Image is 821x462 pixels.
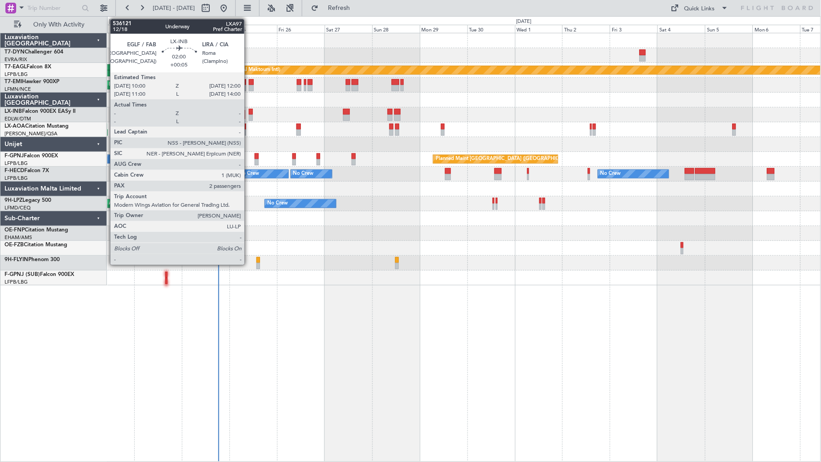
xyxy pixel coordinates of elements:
[174,152,195,166] div: No Crew
[4,198,51,203] a: 9H-LPZLegacy 500
[4,227,25,233] span: OE-FNP
[705,25,753,33] div: Sun 5
[4,272,74,277] a: F-GPNJ (SUB)Falcon 900EX
[4,257,28,262] span: 9H-FLYIN
[4,79,59,84] a: T7-EMIHawker 900XP
[221,108,362,121] div: Planned Maint [GEOGRAPHIC_DATA] ([GEOGRAPHIC_DATA])
[153,4,195,12] span: [DATE] - [DATE]
[468,25,515,33] div: Tue 30
[4,227,68,233] a: OE-FNPCitation Mustang
[23,22,95,28] span: Only With Activity
[320,5,358,11] span: Refresh
[27,1,79,15] input: Trip Number
[4,279,28,285] a: LFPB/LBG
[4,257,60,262] a: 9H-FLYINPhenom 300
[4,109,75,114] a: LX-INBFalcon 900EX EASy II
[4,124,69,129] a: LX-AOACitation Mustang
[4,115,31,122] a: EDLW/DTM
[4,234,32,241] a: EHAM/AMS
[4,49,63,55] a: T7-DYNChallenger 604
[109,78,194,92] div: Planned Maint [GEOGRAPHIC_DATA]
[436,152,577,166] div: Planned Maint [GEOGRAPHIC_DATA] ([GEOGRAPHIC_DATA])
[4,198,22,203] span: 9H-LPZ
[753,25,800,33] div: Mon 6
[87,25,134,33] div: Mon 22
[325,25,372,33] div: Sat 27
[4,168,24,173] span: F-HECD
[4,49,25,55] span: T7-DYN
[4,175,28,182] a: LFPB/LBG
[109,18,124,26] div: [DATE]
[307,1,361,15] button: Refresh
[4,242,24,248] span: OE-FZB
[4,204,31,211] a: LFMD/CEQ
[4,64,26,70] span: T7-EAGL
[134,25,182,33] div: Tue 23
[4,71,28,78] a: LFPB/LBG
[4,79,22,84] span: T7-EMI
[658,25,705,33] div: Sat 4
[516,18,532,26] div: [DATE]
[4,86,31,93] a: LFMN/NCE
[4,153,58,159] a: F-GPNJFalcon 900EX
[562,25,610,33] div: Thu 2
[420,25,468,33] div: Mon 29
[109,197,181,210] div: AOG Maint Cannes (Mandelieu)
[684,4,715,13] div: Quick Links
[238,167,259,181] div: No Crew
[4,124,25,129] span: LX-AOA
[10,18,97,32] button: Only With Activity
[667,1,733,15] button: Quick Links
[372,25,420,33] div: Sun 28
[4,64,51,70] a: T7-EAGLFalcon 8X
[293,167,314,181] div: No Crew
[267,197,288,210] div: No Crew
[4,109,22,114] span: LX-INB
[4,160,28,167] a: LFPB/LBG
[4,130,57,137] a: [PERSON_NAME]/QSA
[4,56,27,63] a: EVRA/RIX
[182,25,230,33] div: Wed 24
[4,153,24,159] span: F-GPNJ
[192,63,280,77] div: Planned Maint Dubai (Al Maktoum Intl)
[4,242,67,248] a: OE-FZBCitation Mustang
[230,25,277,33] div: Thu 25
[4,168,49,173] a: F-HECDFalcon 7X
[277,25,325,33] div: Fri 26
[610,25,658,33] div: Fri 3
[4,272,40,277] span: F-GPNJ (SUB)
[600,167,621,181] div: No Crew
[515,25,563,33] div: Wed 1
